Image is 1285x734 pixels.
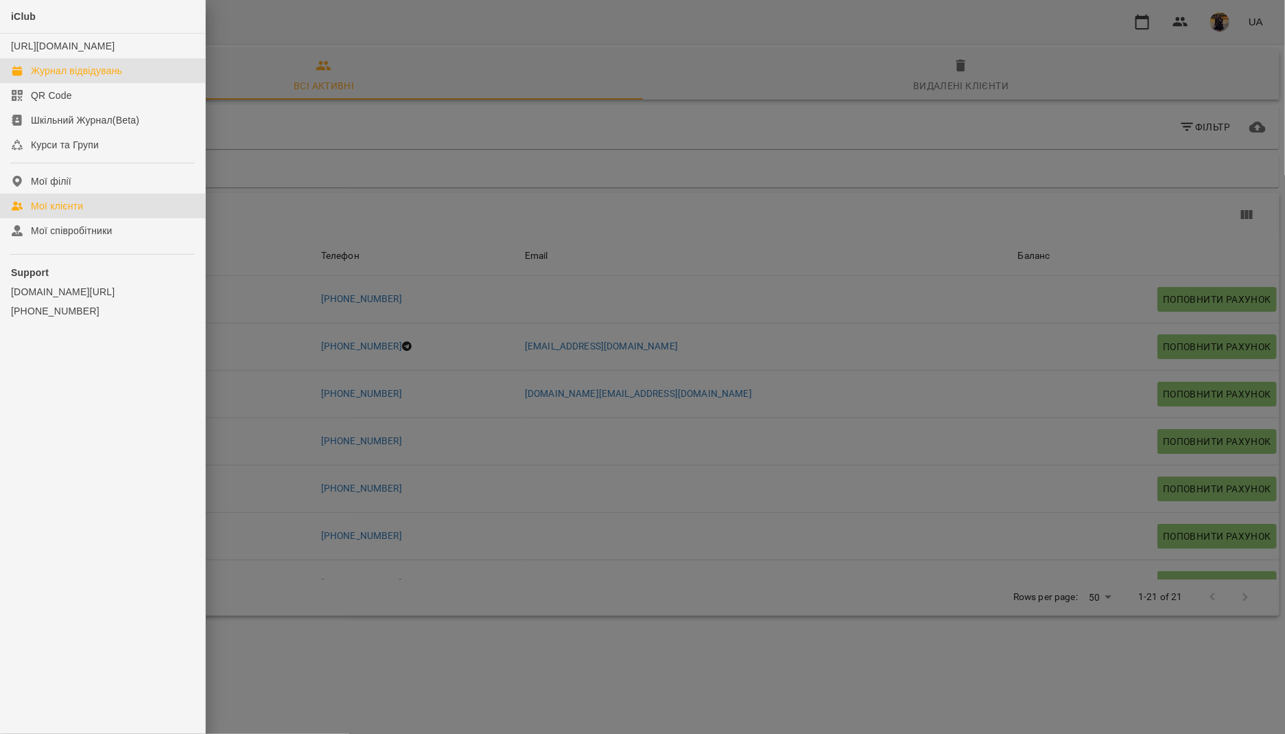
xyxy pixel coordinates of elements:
[11,266,194,279] p: Support
[11,11,36,22] span: iClub
[31,199,83,213] div: Мої клієнти
[11,304,194,318] a: [PHONE_NUMBER]
[11,41,115,51] a: [URL][DOMAIN_NAME]
[11,285,194,299] a: [DOMAIN_NAME][URL]
[31,89,72,102] div: QR Code
[31,113,139,127] div: Шкільний Журнал(Beta)
[31,174,71,188] div: Мої філії
[31,64,122,78] div: Журнал відвідувань
[31,138,99,152] div: Курси та Групи
[31,224,113,238] div: Мої співробітники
